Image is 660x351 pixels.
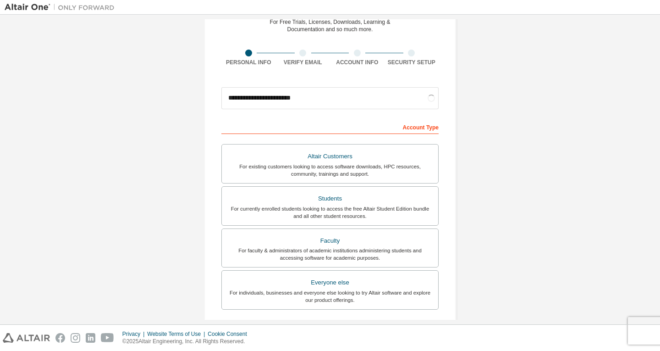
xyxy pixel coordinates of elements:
[227,234,433,247] div: Faculty
[385,59,439,66] div: Security Setup
[227,150,433,163] div: Altair Customers
[227,289,433,304] div: For individuals, businesses and everyone else looking to try Altair software and explore our prod...
[330,59,385,66] div: Account Info
[221,59,276,66] div: Personal Info
[55,333,65,343] img: facebook.svg
[147,330,208,338] div: Website Terms of Use
[122,338,253,345] p: © 2025 Altair Engineering, Inc. All Rights Reserved.
[101,333,114,343] img: youtube.svg
[276,59,330,66] div: Verify Email
[227,163,433,178] div: For existing customers looking to access software downloads, HPC resources, community, trainings ...
[86,333,95,343] img: linkedin.svg
[71,333,80,343] img: instagram.svg
[227,247,433,262] div: For faculty & administrators of academic institutions administering students and accessing softwa...
[5,3,119,12] img: Altair One
[208,330,252,338] div: Cookie Consent
[122,330,147,338] div: Privacy
[270,18,390,33] div: For Free Trials, Licenses, Downloads, Learning & Documentation and so much more.
[227,276,433,289] div: Everyone else
[227,205,433,220] div: For currently enrolled students looking to access the free Altair Student Edition bundle and all ...
[3,333,50,343] img: altair_logo.svg
[227,192,433,205] div: Students
[221,119,439,134] div: Account Type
